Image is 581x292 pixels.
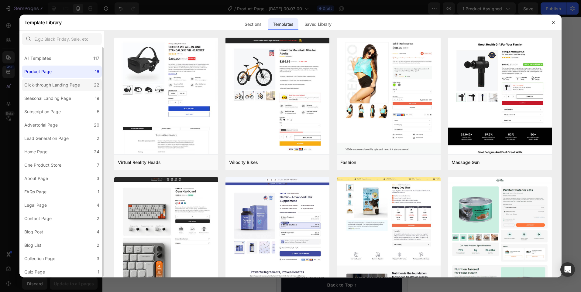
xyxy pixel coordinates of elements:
[50,160,68,166] strong: Anchura:
[34,199,97,205] span: 0,3 cm
[24,228,43,236] div: Blog Post
[34,199,83,205] strong: Grosor (parte inferior):
[118,159,161,166] div: Virtual Reality Heads
[24,268,45,276] div: Quiz Page
[24,148,47,155] div: Home Page
[240,18,266,30] div: Sections
[97,215,99,222] div: 2
[97,228,99,236] div: 4
[98,188,99,195] div: 1
[48,147,69,153] strong: Longitud:
[50,160,81,166] span: 7,3 cm
[24,121,58,129] div: Advertorial Page
[98,268,99,276] div: 1
[51,265,80,271] div: Back to Top ↑
[24,15,62,30] h2: Template Library
[24,242,41,249] div: Blog List
[94,81,99,89] div: 22
[95,95,99,102] div: 19
[24,55,51,62] div: All Templates
[97,175,99,182] div: 3
[51,173,65,179] strong: Altura:
[93,55,99,62] div: 117
[94,121,99,129] div: 20
[70,256,124,267] p: 100% Devolución de compra
[24,202,47,209] div: Legal Page
[300,18,336,30] div: Saved Library
[32,186,98,192] span: 0,15 cm
[268,18,298,30] div: Templates
[560,262,575,277] div: Open Intercom Messenger
[97,161,99,169] div: 7
[24,68,52,75] div: Product Page
[7,256,61,262] p: Envío GRATIS
[97,108,99,115] div: 5
[24,255,55,262] div: Collection Page
[6,60,125,134] img: gempages_534376704718668961-c0089d6a-e172-42ef-aea2-347e9148a066.webp
[24,108,61,115] div: Subscription Page
[24,135,69,142] div: Lead Generation Page
[452,159,480,166] div: Massage Gun
[95,68,99,75] div: 16
[94,148,99,155] div: 24
[24,81,80,89] div: Click-through Landing Page
[24,175,48,182] div: About Page
[48,147,83,153] span: 8,5 cm
[5,261,126,275] button: Back to Top ↑
[24,95,71,102] div: Seasonal Landing Page
[24,188,46,195] div: FAQs Page
[51,173,80,179] span: 2,2 cm
[97,242,99,249] div: 2
[22,33,102,45] input: E.g.: Black Friday, Sale, etc.
[97,135,99,142] div: 2
[53,31,85,36] div: Drop element here
[340,159,356,166] div: Fashion
[97,255,99,262] div: 3
[229,159,258,166] div: Vélocity Bikes
[24,161,61,169] div: One Product Store
[24,215,52,222] div: Contact Page
[32,186,83,192] strong: Grosor (parte superior):
[97,202,99,209] div: 4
